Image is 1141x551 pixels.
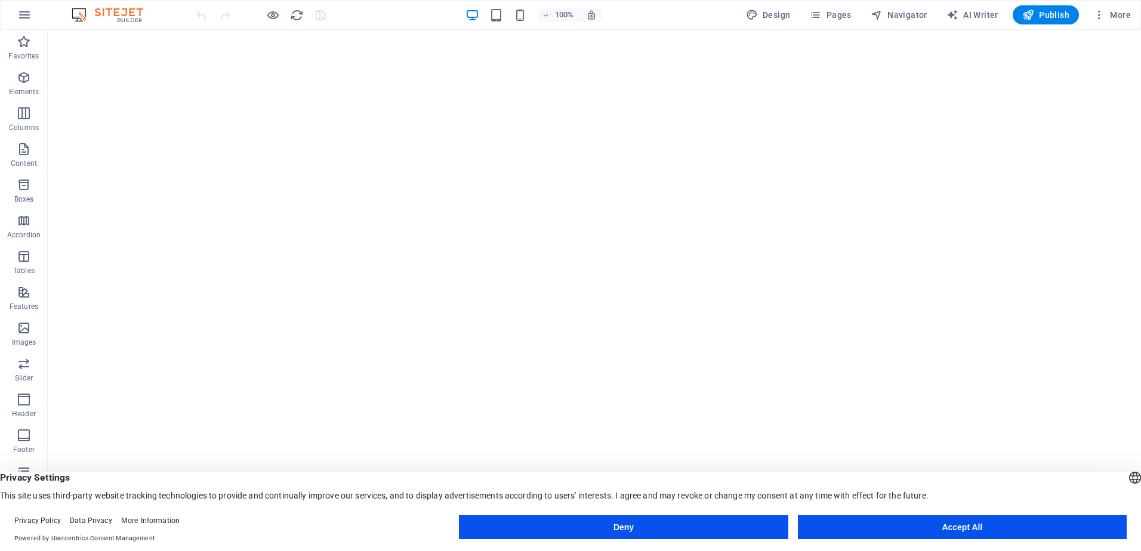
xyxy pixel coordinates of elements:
[12,338,36,347] p: Images
[10,302,38,311] p: Features
[289,8,304,22] button: reload
[290,8,304,22] i: Reload page
[9,87,39,97] p: Elements
[12,409,36,419] p: Header
[537,8,579,22] button: 100%
[741,5,795,24] div: Design (Ctrl+Alt+Y)
[866,5,932,24] button: Navigator
[1088,5,1136,24] button: More
[804,5,856,24] button: Pages
[871,9,927,21] span: Navigator
[13,266,35,275] p: Tables
[555,8,574,22] h6: 100%
[9,123,39,132] p: Columns
[1013,5,1079,24] button: Publish
[586,10,597,20] i: On resize automatically adjust zoom level to fit chosen device.
[946,9,998,21] span: AI Writer
[746,9,791,21] span: Design
[1022,9,1069,21] span: Publish
[8,51,39,61] p: Favorites
[15,373,33,383] p: Slider
[7,230,41,240] p: Accordion
[942,5,1003,24] button: AI Writer
[11,159,37,168] p: Content
[1093,9,1131,21] span: More
[809,9,851,21] span: Pages
[741,5,795,24] button: Design
[14,194,34,204] p: Boxes
[69,8,158,22] img: Editor Logo
[13,445,35,454] p: Footer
